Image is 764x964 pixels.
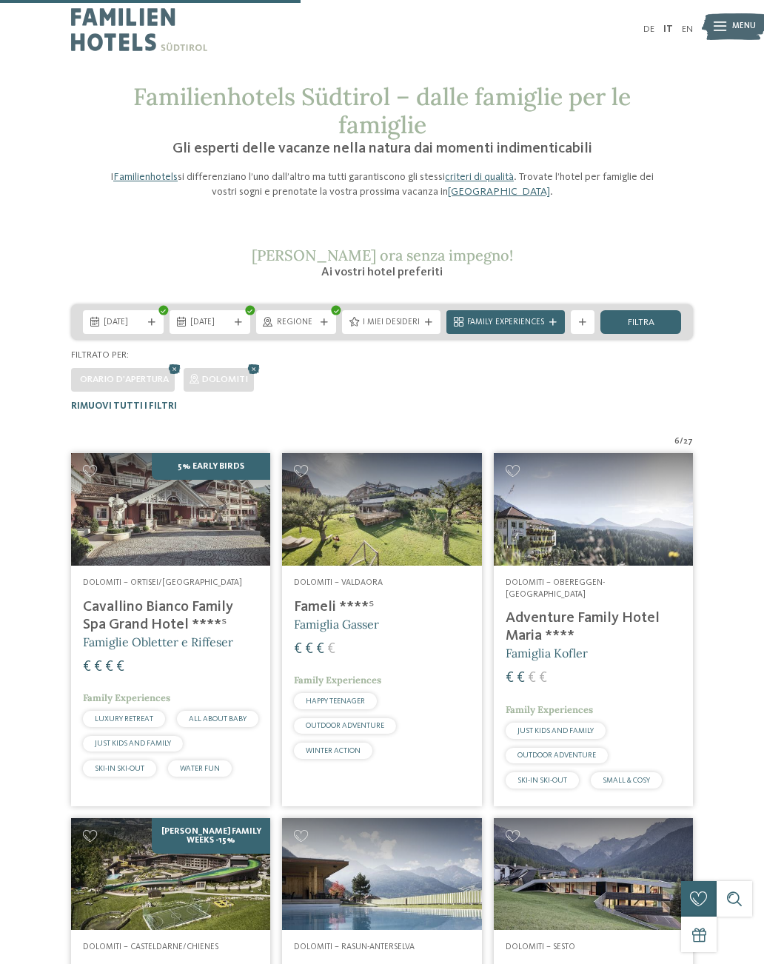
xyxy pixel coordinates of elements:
[282,453,481,806] a: Cercate un hotel per famiglie? Qui troverete solo i migliori! Dolomiti – Valdaora Fameli ****ˢ Fa...
[116,660,124,675] span: €
[83,598,258,634] h4: Cavallino Bianco Family Spa Grand Hotel ****ˢ
[105,660,113,675] span: €
[71,818,270,930] img: Cercate un hotel per famiglie? Qui troverete solo i migliori!
[95,765,144,772] span: SKI-IN SKI-OUT
[294,943,415,951] span: Dolomiti – Rasun-Anterselva
[94,660,102,675] span: €
[506,578,605,599] span: Dolomiti – Obereggen-[GEOGRAPHIC_DATA]
[628,318,654,328] span: filtra
[316,642,324,657] span: €
[83,578,242,587] span: Dolomiti – Ortisei/[GEOGRAPHIC_DATA]
[306,722,384,729] span: OUTDOOR ADVENTURE
[83,692,170,704] span: Family Experiences
[83,943,218,951] span: Dolomiti – Casteldarne/Chienes
[71,453,270,565] img: Family Spa Grand Hotel Cavallino Bianco ****ˢ
[294,617,379,632] span: Famiglia Gasser
[190,317,229,329] span: [DATE]
[506,609,681,645] h4: Adventure Family Hotel Maria ****
[517,671,525,686] span: €
[674,436,680,448] span: 6
[202,375,248,384] span: Dolomiti
[83,660,91,675] span: €
[101,170,663,199] p: I si differenziano l’uno dall’altro ma tutti garantiscono gli stessi . Trovate l’hotel per famigl...
[603,777,650,784] span: SMALL & COSY
[83,635,233,649] span: Famiglie Obletter e Riffeser
[80,375,169,384] span: Orario d'apertura
[539,671,547,686] span: €
[189,715,247,723] span: ALL ABOUT BABY
[305,642,313,657] span: €
[133,81,631,140] span: Familienhotels Südtirol – dalle famiglie per le famiglie
[294,642,302,657] span: €
[517,727,594,734] span: JUST KIDS AND FAMILY
[663,24,673,34] a: IT
[506,671,514,686] span: €
[172,141,592,156] span: Gli esperti delle vacanze nella natura dai momenti indimenticabili
[680,436,683,448] span: /
[104,317,143,329] span: [DATE]
[294,578,383,587] span: Dolomiti – Valdaora
[180,765,220,772] span: WATER FUN
[282,818,481,930] img: Cercate un hotel per famiglie? Qui troverete solo i migliori!
[494,818,693,930] img: Family Resort Rainer ****ˢ
[528,671,536,686] span: €
[506,646,588,660] span: Famiglia Kofler
[95,715,153,723] span: LUXURY RETREAT
[294,674,381,686] span: Family Experiences
[277,317,316,329] span: Regione
[732,21,756,33] span: Menu
[306,747,361,754] span: WINTER ACTION
[494,453,693,565] img: Adventure Family Hotel Maria ****
[306,697,365,705] span: HAPPY TEENAGER
[517,752,596,759] span: OUTDOOR ADVENTURE
[448,187,550,197] a: [GEOGRAPHIC_DATA]
[506,703,593,716] span: Family Experiences
[363,317,420,329] span: I miei desideri
[517,777,567,784] span: SKI-IN SKI-OUT
[445,172,514,182] a: criteri di qualità
[71,453,270,806] a: Cercate un hotel per famiglie? Qui troverete solo i migliori! 5% Early Birds Dolomiti – Ortisei/[...
[252,246,513,264] span: [PERSON_NAME] ora senza impegno!
[643,24,654,34] a: DE
[95,740,171,747] span: JUST KIDS AND FAMILY
[71,401,177,411] span: Rimuovi tutti i filtri
[506,943,575,951] span: Dolomiti – Sesto
[321,267,443,278] span: Ai vostri hotel preferiti
[494,453,693,806] a: Cercate un hotel per famiglie? Qui troverete solo i migliori! Dolomiti – Obereggen-[GEOGRAPHIC_DA...
[71,350,129,360] span: Filtrato per:
[113,172,178,182] a: Familienhotels
[683,436,693,448] span: 27
[327,642,335,657] span: €
[282,453,481,565] img: Cercate un hotel per famiglie? Qui troverete solo i migliori!
[682,24,693,34] a: EN
[467,317,544,329] span: Family Experiences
